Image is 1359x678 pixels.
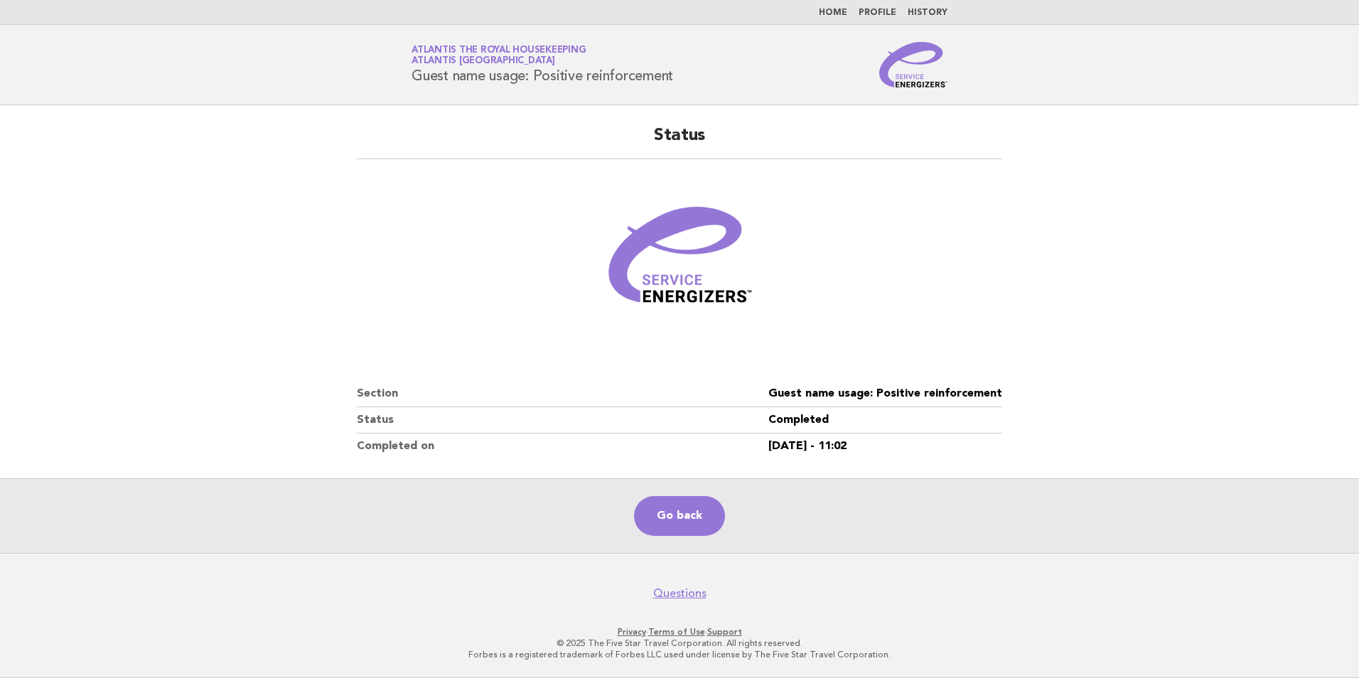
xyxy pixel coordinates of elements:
a: Terms of Use [648,627,705,637]
p: · · [245,626,1114,637]
a: Support [707,627,742,637]
dt: Status [357,407,768,434]
p: Forbes is a registered trademark of Forbes LLC used under license by The Five Star Travel Corpora... [245,649,1114,660]
dd: [DATE] - 11:02 [768,434,1002,459]
a: Go back [634,496,725,536]
p: © 2025 The Five Star Travel Corporation. All rights reserved. [245,637,1114,649]
dt: Completed on [357,434,768,459]
a: Questions [653,586,707,601]
dd: Completed [768,407,1002,434]
h2: Status [357,124,1002,159]
a: Profile [859,9,896,17]
a: Home [819,9,847,17]
dt: Section [357,381,768,407]
img: Service Energizers [879,42,947,87]
h1: Guest name usage: Positive reinforcement [412,46,673,83]
a: Privacy [618,627,646,637]
img: Verified [594,176,765,347]
dd: Guest name usage: Positive reinforcement [768,381,1002,407]
a: History [908,9,947,17]
a: Atlantis the Royal HousekeepingAtlantis [GEOGRAPHIC_DATA] [412,45,586,65]
span: Atlantis [GEOGRAPHIC_DATA] [412,57,555,66]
